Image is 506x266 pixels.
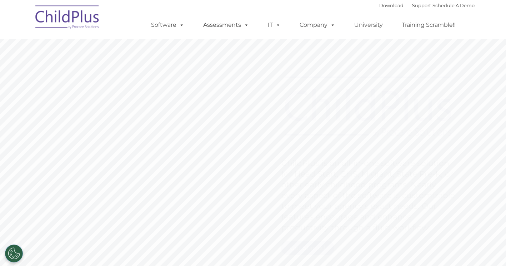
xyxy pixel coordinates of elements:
a: University [347,18,390,32]
a: Software [144,18,191,32]
a: Support [412,3,431,8]
img: ChildPlus by Procare Solutions [32,0,103,36]
a: Schedule A Demo [432,3,475,8]
a: Download [379,3,404,8]
button: Cookies Settings [5,245,23,262]
font: | [379,3,475,8]
a: Training Scramble!! [395,18,463,32]
a: Company [292,18,342,32]
a: Assessments [196,18,256,32]
rs-layer: ChildPlus is an all-in-one software solution for Head Start, EHS, Migrant, State Pre-K, or other ... [281,158,459,233]
a: Get Started [281,241,334,255]
a: IT [261,18,288,32]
